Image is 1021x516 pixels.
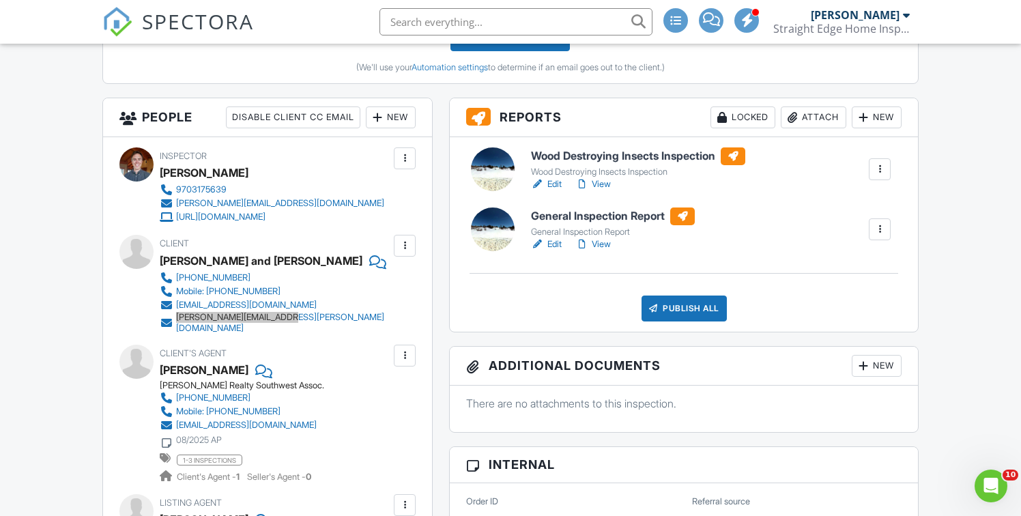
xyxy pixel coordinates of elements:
[366,106,416,128] div: New
[177,472,242,482] span: Client's Agent -
[160,183,384,197] a: 9703175639
[142,7,254,35] span: SPECTORA
[466,496,498,508] label: Order ID
[450,347,918,386] h3: Additional Documents
[176,184,227,195] div: 9703175639
[160,312,391,334] a: [PERSON_NAME][EMAIL_ADDRESS][PERSON_NAME][DOMAIN_NAME]
[176,286,281,297] div: Mobile: [PHONE_NUMBER]
[306,472,311,482] strong: 0
[412,62,488,72] a: Automation settings
[103,98,433,137] h3: People
[975,470,1007,502] iframe: Intercom live chat
[102,18,254,47] a: SPECTORA
[160,238,189,248] span: Client
[781,106,846,128] div: Attach
[160,418,317,432] a: [EMAIL_ADDRESS][DOMAIN_NAME]
[226,106,360,128] div: Disable Client CC Email
[176,406,281,417] div: Mobile: [PHONE_NUMBER]
[113,62,908,73] div: (We'll use your to determine if an email goes out to the client.)
[160,380,328,391] div: [PERSON_NAME] Realty Southwest Assoc.
[531,147,745,177] a: Wood Destroying Insects Inspection Wood Destroying Insects Inspection
[176,420,317,431] div: [EMAIL_ADDRESS][DOMAIN_NAME]
[247,472,311,482] span: Seller's Agent -
[160,348,227,358] span: Client's Agent
[531,207,695,225] h6: General Inspection Report
[177,455,242,465] span: 1-3 inspections
[811,8,900,22] div: [PERSON_NAME]
[710,106,775,128] div: Locked
[176,312,391,334] div: [PERSON_NAME][EMAIL_ADDRESS][PERSON_NAME][DOMAIN_NAME]
[236,472,240,482] strong: 1
[160,285,391,298] a: Mobile: [PHONE_NUMBER]
[160,360,248,380] a: [PERSON_NAME]
[176,272,250,283] div: [PHONE_NUMBER]
[160,298,391,312] a: [EMAIL_ADDRESS][DOMAIN_NAME]
[176,300,317,311] div: [EMAIL_ADDRESS][DOMAIN_NAME]
[642,296,727,321] div: Publish All
[102,7,132,37] img: The Best Home Inspection Software - Spectora
[160,391,317,405] a: [PHONE_NUMBER]
[160,405,317,418] a: Mobile: [PHONE_NUMBER]
[466,396,902,411] p: There are no attachments to this inspection.
[575,177,611,191] a: View
[160,271,391,285] a: [PHONE_NUMBER]
[531,147,745,165] h6: Wood Destroying Insects Inspection
[450,98,918,137] h3: Reports
[692,496,750,508] label: Referral source
[852,106,902,128] div: New
[531,177,562,191] a: Edit
[160,250,362,271] div: [PERSON_NAME] and [PERSON_NAME]
[160,197,384,210] a: [PERSON_NAME][EMAIL_ADDRESS][DOMAIN_NAME]
[160,210,384,224] a: [URL][DOMAIN_NAME]
[575,238,611,251] a: View
[773,22,910,35] div: Straight Edge Home Inspections
[176,392,250,403] div: [PHONE_NUMBER]
[379,8,652,35] input: Search everything...
[1003,470,1018,481] span: 10
[160,498,222,508] span: Listing Agent
[852,355,902,377] div: New
[531,167,745,177] div: Wood Destroying Insects Inspection
[531,238,562,251] a: Edit
[531,227,695,238] div: General Inspection Report
[176,212,265,223] div: [URL][DOMAIN_NAME]
[176,198,384,209] div: [PERSON_NAME][EMAIL_ADDRESS][DOMAIN_NAME]
[160,151,207,161] span: Inspector
[450,447,918,483] h3: Internal
[176,435,222,446] div: 08/2025 AP
[160,162,248,183] div: [PERSON_NAME]
[531,207,695,238] a: General Inspection Report General Inspection Report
